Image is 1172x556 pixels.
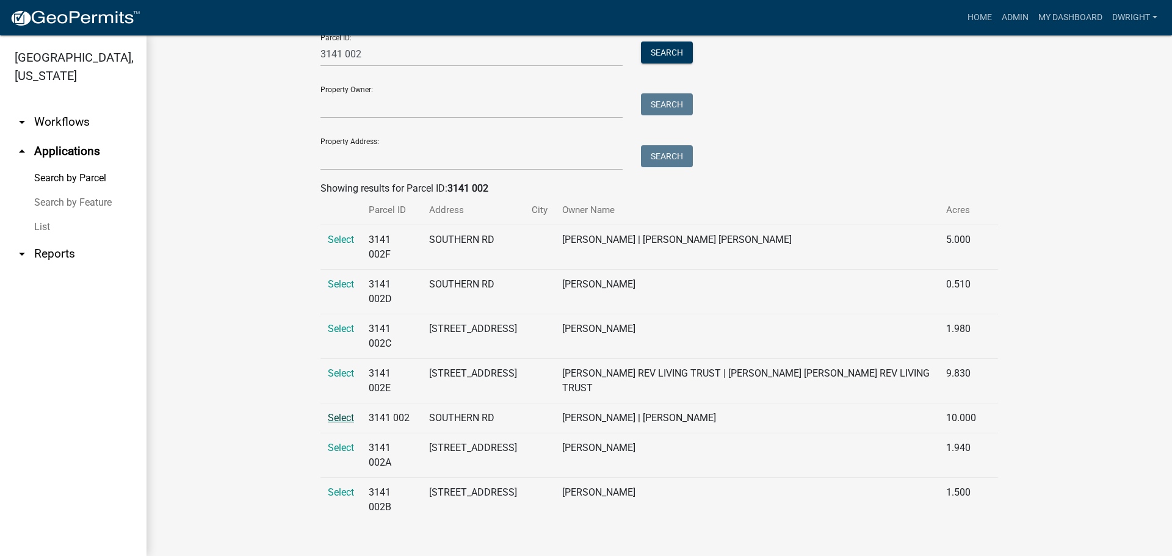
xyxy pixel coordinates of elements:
td: [STREET_ADDRESS] [422,314,524,359]
td: [PERSON_NAME] [555,433,939,478]
td: [STREET_ADDRESS] [422,478,524,522]
a: Select [328,442,354,453]
td: SOUTHERN RD [422,225,524,270]
i: arrow_drop_down [15,247,29,261]
a: Select [328,486,354,498]
td: [STREET_ADDRESS] [422,433,524,478]
strong: 3141 002 [447,182,488,194]
a: Select [328,412,354,424]
td: 1.980 [939,314,983,359]
td: [PERSON_NAME] | [PERSON_NAME] [PERSON_NAME] [555,225,939,270]
a: Select [328,234,354,245]
div: Showing results for Parcel ID: [320,181,998,196]
a: Select [328,323,354,334]
td: 3141 002C [361,314,422,359]
td: [PERSON_NAME] [555,270,939,314]
td: 3141 002A [361,433,422,478]
td: 0.510 [939,270,983,314]
td: 9.830 [939,359,983,403]
td: 3141 002 [361,403,422,433]
td: 3141 002F [361,225,422,270]
button: Search [641,145,693,167]
a: Dwright [1107,6,1162,29]
th: Owner Name [555,196,939,225]
td: 3141 002E [361,359,422,403]
td: 10.000 [939,403,983,433]
i: arrow_drop_up [15,144,29,159]
td: 5.000 [939,225,983,270]
th: City [524,196,555,225]
td: [PERSON_NAME] [555,314,939,359]
th: Address [422,196,524,225]
i: arrow_drop_down [15,115,29,129]
td: SOUTHERN RD [422,403,524,433]
td: 3141 002B [361,478,422,522]
a: Select [328,278,354,290]
td: [PERSON_NAME] [555,478,939,522]
td: [STREET_ADDRESS] [422,359,524,403]
a: My Dashboard [1033,6,1107,29]
td: 1.500 [939,478,983,522]
button: Search [641,42,693,63]
td: [PERSON_NAME] | [PERSON_NAME] [555,403,939,433]
a: Admin [997,6,1033,29]
th: Parcel ID [361,196,422,225]
button: Search [641,93,693,115]
td: SOUTHERN RD [422,270,524,314]
a: Home [963,6,997,29]
th: Acres [939,196,983,225]
td: 1.940 [939,433,983,478]
td: 3141 002D [361,270,422,314]
a: Select [328,367,354,379]
td: [PERSON_NAME] REV LIVING TRUST | [PERSON_NAME] [PERSON_NAME] REV LIVING TRUST [555,359,939,403]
